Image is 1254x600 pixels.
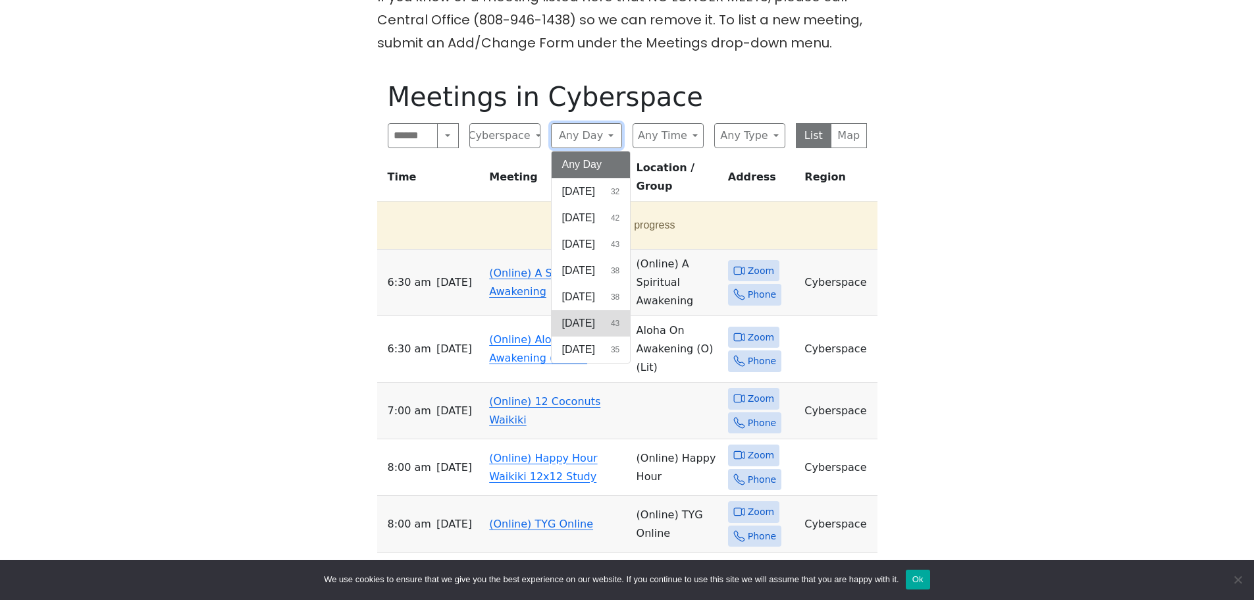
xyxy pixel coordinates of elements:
[436,340,472,358] span: [DATE]
[562,236,595,252] span: [DATE]
[799,159,877,202] th: Region
[631,439,723,496] td: (Online) Happy Hour
[436,458,472,477] span: [DATE]
[489,518,593,530] a: (Online) TYG Online
[489,395,600,426] a: (Online) 12 Coconuts Waikiki
[723,159,800,202] th: Address
[324,573,899,586] span: We use cookies to ensure that we give you the best experience on our website. If you continue to ...
[748,391,774,407] span: Zoom
[831,123,867,148] button: Map
[388,402,431,420] span: 7:00 AM
[551,123,622,148] button: Any Day
[748,329,774,346] span: Zoom
[388,340,431,358] span: 6:30 AM
[552,151,631,178] button: Any Day
[611,317,619,329] span: 43 results
[552,231,631,258] button: [DATE]43 results
[436,273,472,292] span: [DATE]
[748,528,776,545] span: Phone
[799,439,877,496] td: Cyberspace
[436,402,472,420] span: [DATE]
[552,310,631,337] button: [DATE]43 results
[611,265,619,277] span: 38 results
[611,186,619,198] span: 32 results
[611,344,619,356] span: 35 results
[633,123,704,148] button: Any Time
[388,515,431,533] span: 8:00 AM
[799,316,877,383] td: Cyberspace
[748,286,776,303] span: Phone
[437,123,458,148] button: Search
[552,178,631,205] button: [DATE]32 results
[748,353,776,369] span: Phone
[799,250,877,316] td: Cyberspace
[562,210,595,226] span: [DATE]
[552,284,631,310] button: [DATE]38 results
[551,151,631,364] div: Any Day
[748,263,774,279] span: Zoom
[489,267,589,298] a: (Online) A Spiritual Awakening
[382,207,867,244] button: 1 meeting in progress
[562,263,595,279] span: [DATE]
[631,250,723,316] td: (Online) A Spiritual Awakening
[796,123,832,148] button: List
[436,515,472,533] span: [DATE]
[631,496,723,553] td: (Online) TYG Online
[799,496,877,553] td: Cyberspace
[388,458,431,477] span: 8:00 AM
[611,238,619,250] span: 43 results
[799,383,877,439] td: Cyberspace
[388,123,438,148] input: Search
[562,342,595,358] span: [DATE]
[748,415,776,431] span: Phone
[631,159,723,202] th: Location / Group
[748,447,774,464] span: Zoom
[714,123,785,148] button: Any Type
[388,273,431,292] span: 6:30 AM
[552,205,631,231] button: [DATE]42 results
[469,123,540,148] button: Cyberspace
[611,212,619,224] span: 42 results
[906,570,930,589] button: Ok
[748,504,774,520] span: Zoom
[484,159,631,202] th: Meeting
[562,315,595,331] span: [DATE]
[1231,573,1244,586] span: No
[489,333,587,364] a: (Online) Aloha On Awakening (O)(Lit)
[552,337,631,363] button: [DATE]35 results
[562,289,595,305] span: [DATE]
[388,81,867,113] h1: Meetings in Cyberspace
[748,472,776,488] span: Phone
[611,291,619,303] span: 38 results
[377,159,484,202] th: Time
[552,258,631,284] button: [DATE]38 results
[489,452,597,483] a: (Online) Happy Hour Waikiki 12x12 Study
[562,184,595,200] span: [DATE]
[631,316,723,383] td: Aloha On Awakening (O) (Lit)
